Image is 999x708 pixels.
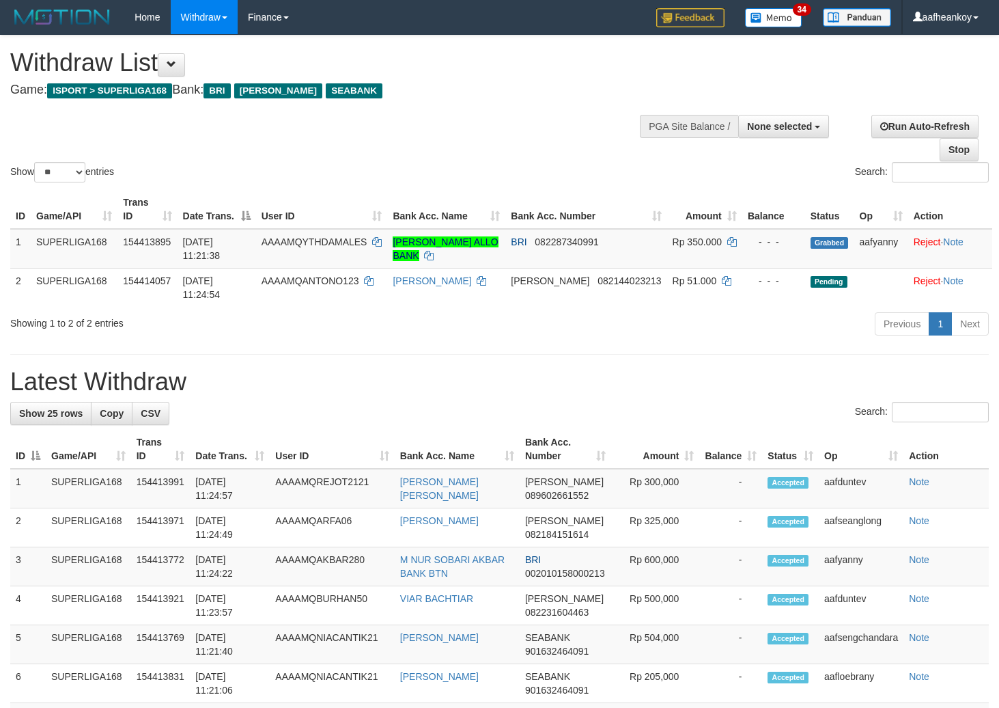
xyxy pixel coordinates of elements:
img: MOTION_logo.png [10,7,114,27]
td: 154413831 [131,664,191,703]
span: AAAAMQYTHDAMALES [262,236,367,247]
td: SUPERLIGA168 [46,547,131,586]
td: SUPERLIGA168 [31,268,117,307]
td: AAAAMQREJOT2121 [270,469,394,508]
th: Op: activate to sort column ascending [819,430,903,469]
a: [PERSON_NAME] [400,515,479,526]
span: None selected [747,121,812,132]
td: aafsengchandara [819,625,903,664]
th: Bank Acc. Number: activate to sort column ascending [520,430,611,469]
span: ISPORT > SUPERLIGA168 [47,83,172,98]
td: 2 [10,508,46,547]
th: Game/API: activate to sort column ascending [46,430,131,469]
th: Op: activate to sort column ascending [854,190,908,229]
h1: Withdraw List [10,49,652,77]
td: 154413921 [131,586,191,625]
span: CSV [141,408,160,419]
td: SUPERLIGA168 [31,229,117,269]
td: AAAAMQARFA06 [270,508,394,547]
img: Button%20Memo.svg [745,8,802,27]
a: Reject [914,275,941,286]
a: [PERSON_NAME] [400,671,479,682]
span: SEABANK [525,671,570,682]
td: [DATE] 11:24:22 [190,547,270,586]
span: [PERSON_NAME] [234,83,322,98]
th: Balance [742,190,805,229]
td: SUPERLIGA168 [46,469,131,508]
a: [PERSON_NAME] [393,275,471,286]
span: [DATE] 11:24:54 [183,275,221,300]
a: Note [909,593,929,604]
span: BRI [203,83,230,98]
td: 154413971 [131,508,191,547]
span: Accepted [768,633,808,644]
label: Search: [855,402,989,422]
span: Copy 082184151614 to clipboard [525,529,589,540]
h4: Game: Bank: [10,83,652,97]
span: Rp 51.000 [673,275,717,286]
label: Show entries [10,162,114,182]
span: BRI [525,554,541,565]
td: aafyanny [854,229,908,269]
td: aafyanny [819,547,903,586]
a: VIAR BACHTIAR [400,593,473,604]
td: · [908,268,992,307]
th: Bank Acc. Number: activate to sort column ascending [505,190,666,229]
td: - [699,469,762,508]
span: [PERSON_NAME] [525,515,604,526]
td: · [908,229,992,269]
td: - [699,586,762,625]
span: [PERSON_NAME] [525,593,604,604]
span: Pending [811,276,847,288]
span: Copy 082144023213 to clipboard [597,275,661,286]
th: Game/API: activate to sort column ascending [31,190,117,229]
a: Note [943,275,963,286]
th: Date Trans.: activate to sort column descending [178,190,256,229]
th: User ID: activate to sort column ascending [256,190,388,229]
td: 154413769 [131,625,191,664]
td: AAAAMQBURHAN50 [270,586,394,625]
select: Showentries [34,162,85,182]
a: Show 25 rows [10,402,92,425]
td: 154413772 [131,547,191,586]
a: 1 [929,312,952,336]
div: - - - [748,274,800,288]
td: 4 [10,586,46,625]
td: 154413991 [131,469,191,508]
div: - - - [748,235,800,249]
td: Rp 500,000 [611,586,699,625]
a: Copy [91,402,132,425]
td: - [699,508,762,547]
td: 3 [10,547,46,586]
label: Search: [855,162,989,182]
span: Accepted [768,594,808,605]
td: Rp 325,000 [611,508,699,547]
a: Note [909,671,929,682]
button: None selected [738,115,829,138]
td: aafseanglong [819,508,903,547]
td: [DATE] 11:23:57 [190,586,270,625]
span: Accepted [768,477,808,489]
span: [DATE] 11:21:38 [183,236,221,261]
span: Copy 082231604463 to clipboard [525,607,589,618]
a: [PERSON_NAME] ALLO BANK [393,236,498,261]
span: Copy 082287340991 to clipboard [535,236,598,247]
a: Next [951,312,989,336]
span: Copy 089602661552 to clipboard [525,490,589,501]
td: aafduntev [819,586,903,625]
th: Action [908,190,992,229]
span: 34 [793,3,811,16]
td: - [699,664,762,703]
input: Search: [892,162,989,182]
td: AAAAMQNIACANTIK21 [270,625,394,664]
td: AAAAMQAKBAR280 [270,547,394,586]
th: Amount: activate to sort column ascending [611,430,699,469]
td: aafduntev [819,469,903,508]
td: Rp 205,000 [611,664,699,703]
th: ID [10,190,31,229]
td: Rp 504,000 [611,625,699,664]
th: Status [805,190,854,229]
img: panduan.png [823,8,891,27]
td: - [699,625,762,664]
th: Balance: activate to sort column ascending [699,430,762,469]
